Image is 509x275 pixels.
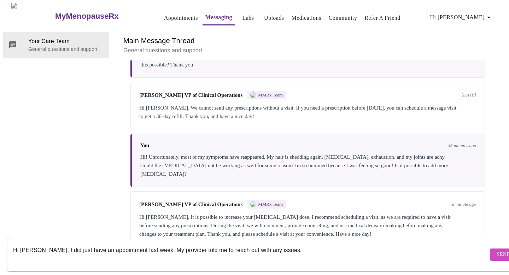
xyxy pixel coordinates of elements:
[261,11,287,25] button: Uploads
[258,92,283,98] span: MMRx Team
[242,13,254,23] a: Labs
[329,13,357,23] a: Community
[362,11,403,25] button: Refer a Friend
[430,12,493,22] span: Hi [PERSON_NAME]
[264,13,284,23] a: Uploads
[123,46,492,55] p: General questions and support
[55,12,119,21] h3: MyMenopauseRx
[139,213,476,238] div: Hi [PERSON_NAME], It is possible to increase your [MEDICAL_DATA] dose. I recommend scheduling a v...
[164,13,198,23] a: Appointments
[139,201,242,207] span: [PERSON_NAME] VP of Clinical Operations
[140,153,476,178] div: Hi! Unfortunately, most of my symptoms have reappeared. My hair is shedding again, [MEDICAL_DATA]...
[258,201,283,207] span: MMRx Team
[289,11,324,25] button: Medications
[28,46,103,53] p: General questions and support
[461,92,476,98] span: [DATE]
[427,10,496,24] button: Hi [PERSON_NAME]
[11,3,54,29] img: MyMenopauseRx Logo
[326,11,360,25] button: Community
[250,201,256,207] img: MMRX
[250,92,256,98] img: MMRX
[237,11,259,25] button: Labs
[292,13,321,23] a: Medications
[205,12,232,22] a: Messaging
[140,142,149,148] span: You
[161,11,201,25] button: Appointments
[203,10,235,25] button: Messaging
[13,243,488,266] textarea: Send a message about your appointment
[139,104,476,121] div: Hi [PERSON_NAME], We cannot send any prescriptions without a visit. If you need a prescription be...
[140,52,476,69] div: Hello! I have an appointment scheduled for [DATE] and was hoping for an approval for my RX reques...
[448,143,476,148] span: 43 minutes ago
[139,92,242,98] span: [PERSON_NAME] VP of Clinical Operations
[123,35,492,46] h6: Main Message Thread
[452,201,476,207] span: a minute ago
[28,37,103,46] span: Your Care Team
[54,4,147,29] a: MyMenopauseRx
[364,13,400,23] a: Refer a Friend
[3,32,109,58] div: Your Care TeamGeneral questions and support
